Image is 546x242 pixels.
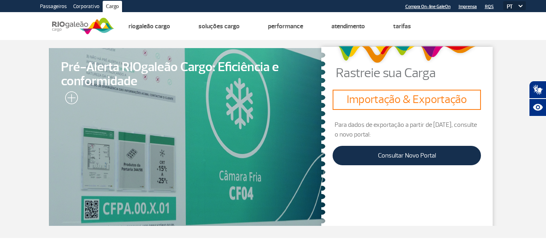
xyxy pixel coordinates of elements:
a: Atendimento [331,22,365,30]
a: Passageiros [37,1,70,14]
a: Cargo [103,1,122,14]
a: Compra On-line GaleOn [405,4,451,9]
a: Consultar Novo Portal [333,146,481,165]
a: Corporativo [70,1,103,14]
p: Rastreie sua Carga [336,67,498,80]
button: Abrir tradutor de língua de sinais. [529,81,546,99]
h3: Importação & Exportação [336,93,478,107]
a: Performance [268,22,303,30]
a: Soluções Cargo [198,22,240,30]
div: Plugin de acessibilidade da Hand Talk. [529,81,546,116]
p: Para dados de exportação a partir de [DATE], consulte o novo portal: [333,120,481,139]
a: Riogaleão Cargo [129,22,170,30]
a: Pré-Alerta RIOgaleão Cargo: Eficiência e conformidade [49,48,325,226]
button: Abrir recursos assistivos. [529,99,546,116]
img: leia-mais [61,91,78,107]
img: grafismo [335,42,479,67]
span: Pré-Alerta RIOgaleão Cargo: Eficiência e conformidade [61,60,313,88]
a: RQS [485,4,494,9]
a: Tarifas [393,22,411,30]
a: Imprensa [459,4,477,9]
